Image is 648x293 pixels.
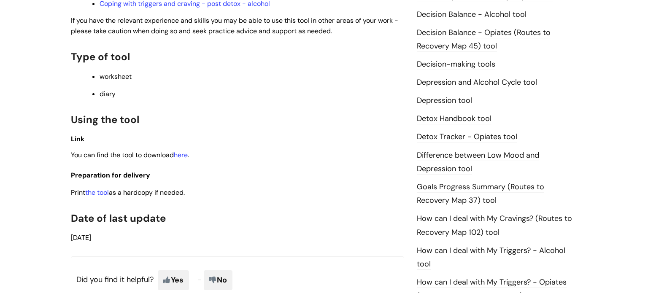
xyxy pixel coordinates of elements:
span: worksheet [100,72,132,81]
span: If you have the relevant experience and skills you may be able to use this tool in other areas of... [71,16,398,35]
a: Depression tool [417,95,472,106]
a: Decision Balance - Alcohol tool [417,9,526,20]
a: Difference between Low Mood and Depression tool [417,150,539,175]
span: Print as a hardcopy if needed. [71,188,185,197]
a: Detox Handbook tool [417,113,491,124]
a: Decision Balance - Opiates (Routes to Recovery Map 45) tool [417,27,551,52]
span: diary [100,89,116,98]
a: Depression and Alcohol Cycle tool [417,77,537,88]
span: Yes [158,270,189,290]
span: Link [71,134,84,143]
span: Date of last update [71,212,166,225]
a: Decision-making tools [417,59,495,70]
span: Using the tool [71,113,139,126]
span: You can find the tool to download . [71,151,189,159]
a: How can I deal with My Cravings? (Routes to Recovery Map 102) tool [417,213,572,238]
a: How can I deal with My Triggers? - Alcohol tool [417,245,565,270]
a: Goals Progress Summary (Routes to Recovery Map 37) tool [417,182,544,206]
span: Preparation for delivery [71,171,150,180]
span: Type of tool [71,50,130,63]
a: Detox Tracker - Opiates tool [417,132,517,142]
a: here [174,151,188,159]
span: No [204,270,232,290]
a: the tool [85,188,109,197]
span: [DATE] [71,233,91,242]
